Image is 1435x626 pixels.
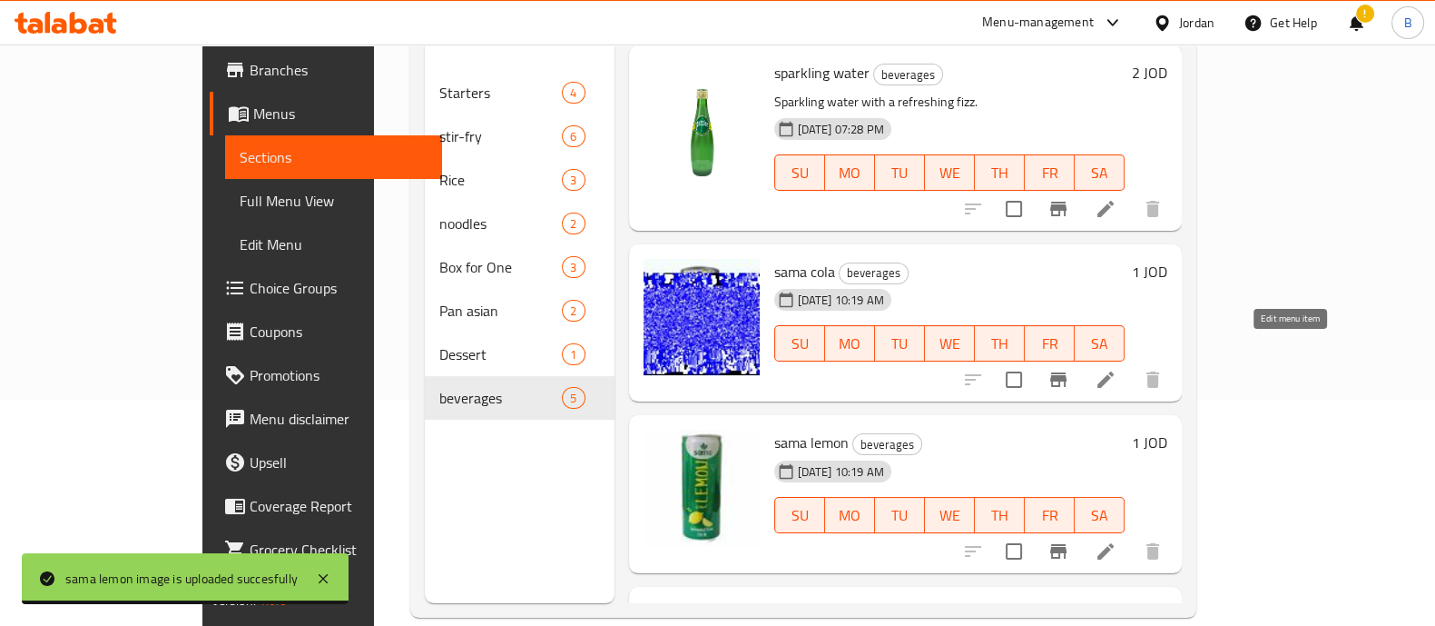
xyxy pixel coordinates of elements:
div: items [562,343,585,365]
span: Choice Groups [250,277,428,299]
span: noodles [439,213,562,234]
span: 3 [563,259,584,276]
span: MO [832,331,868,357]
span: Branches [250,59,428,81]
button: delete [1131,530,1175,573]
span: MO [832,160,868,186]
span: beverages [840,263,908,283]
span: 3 [563,172,584,189]
a: Edit Menu [225,223,442,266]
span: WE [932,331,968,357]
span: B [1403,13,1411,33]
span: FR [1032,502,1067,529]
button: TH [975,497,1025,533]
div: items [562,125,585,147]
span: SU [782,160,818,186]
span: TH [982,331,1017,357]
div: beverages [873,64,943,85]
a: Sections [225,135,442,179]
span: Dessert [439,343,562,365]
button: FR [1025,497,1075,533]
button: delete [1131,358,1175,402]
button: TH [975,325,1025,362]
button: SU [774,497,825,533]
span: Box for One [439,256,562,278]
div: items [562,300,585,322]
span: SU [782,331,818,357]
img: sparkling water [644,60,760,176]
a: Coverage Report [210,484,442,528]
div: Rice3 [425,158,614,202]
button: TU [875,325,925,362]
span: Edit Menu [240,234,428,255]
div: Starters [439,82,562,104]
span: [DATE] 10:19 AM [791,463,891,481]
a: Choice Groups [210,266,442,310]
button: SA [1075,154,1125,191]
div: items [562,256,585,278]
button: SU [774,154,825,191]
span: WE [932,502,968,529]
div: noodles2 [425,202,614,245]
button: TU [875,497,925,533]
div: Dessert1 [425,333,614,376]
span: sama lemon [774,429,849,456]
span: 1 [563,346,584,363]
span: FR [1032,331,1067,357]
span: TU [882,160,918,186]
span: FR [1032,160,1067,186]
span: Coupons [250,321,428,343]
span: TU [882,331,918,357]
button: Branch-specific-item [1037,530,1080,573]
button: WE [925,325,975,362]
a: Edit menu item [1095,541,1116,562]
h6: 1 JOD [1132,259,1167,284]
a: Menu disclaimer [210,397,442,441]
span: Menus [253,103,428,124]
a: Edit menu item [1095,198,1116,220]
span: 5 [563,390,584,407]
div: Jordan [1179,13,1214,33]
span: SA [1082,502,1117,529]
span: sama cola [774,258,835,285]
span: sparkling water [774,59,870,86]
span: TH [982,160,1017,186]
span: 2 [563,303,584,320]
h6: 2 JOD [1132,60,1167,85]
span: 2 [563,215,584,233]
div: items [562,387,585,409]
button: WE [925,497,975,533]
span: MO [832,502,868,529]
div: items [562,82,585,104]
a: Coupons [210,310,442,353]
button: MO [825,325,875,362]
button: Branch-specific-item [1037,358,1080,402]
button: delete [1131,187,1175,231]
span: Rice [439,169,562,191]
button: WE [925,154,975,191]
div: Menu-management [982,12,1094,34]
span: beverages [439,387,562,409]
span: Grocery Checklist [250,539,428,561]
div: beverages [852,433,922,455]
div: beverages5 [425,376,614,420]
span: SA [1082,331,1117,357]
span: [DATE] 07:28 PM [791,121,891,138]
button: SA [1075,325,1125,362]
div: stir-fry [439,125,562,147]
span: Upsell [250,452,428,473]
span: Select to update [995,361,1033,399]
h6: 1 JOD [1132,430,1167,455]
nav: Menu sections [425,64,614,427]
span: 6 [563,128,584,145]
button: Branch-specific-item [1037,187,1080,231]
span: beverages [874,65,942,85]
span: Pan asian [439,300,562,322]
a: Branches [210,48,442,92]
span: Full Menu View [240,190,428,212]
button: SA [1075,497,1125,533]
